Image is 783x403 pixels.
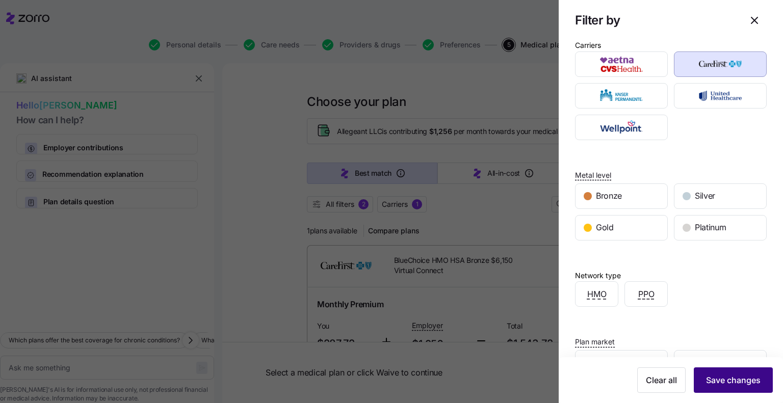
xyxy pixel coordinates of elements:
[575,40,601,51] div: Carriers
[575,337,615,347] span: Plan market
[587,288,607,301] span: HMO
[575,270,621,281] div: Network type
[638,288,655,301] span: PPO
[695,221,726,234] span: Platinum
[584,54,659,74] img: Aetna CVS Health
[584,86,659,106] img: Kaiser Permanente
[575,170,611,180] span: Metal level
[598,357,647,369] span: Off exchange
[694,367,773,393] button: Save changes
[596,221,614,234] span: Gold
[596,190,622,202] span: Bronze
[584,117,659,138] img: Wellpoint
[646,374,677,386] span: Clear all
[683,86,758,106] img: UnitedHealthcare
[575,12,734,28] h1: Filter by
[697,357,745,369] span: Both markets
[695,190,715,202] span: Silver
[706,374,761,386] span: Save changes
[683,54,758,74] img: CareFirst BlueCross BlueShield
[637,367,686,393] button: Clear all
